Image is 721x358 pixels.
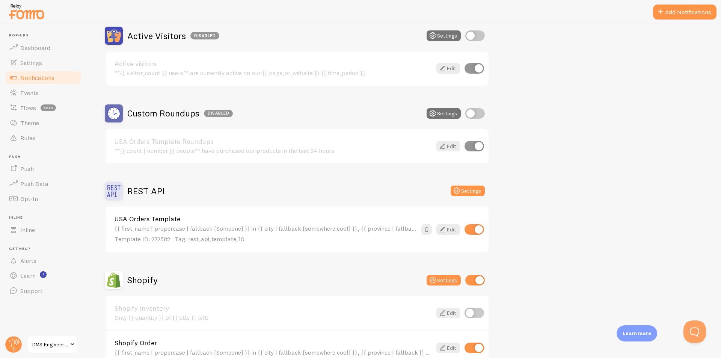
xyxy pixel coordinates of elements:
span: Theme [20,119,39,127]
svg: <p>Watch New Feature Tutorials!</p> [40,271,47,278]
a: USA Orders Template Roundups [115,138,432,145]
a: Active visitors [115,60,432,67]
a: Learn [5,268,82,283]
div: Disabled [204,110,233,117]
div: {{ first_name | propercase | fallback [Someone] }} in {{ city | fallback [somewhere cool] }}, {{ ... [115,225,417,243]
a: Inline [5,222,82,237]
span: beta [41,104,56,111]
span: Push [9,154,82,159]
a: Edit [436,224,460,235]
div: **{{ visitor_count }} users** are currently active on our {{ page_or_website }} {{ time_period }} [115,69,432,76]
span: Alerts [20,257,36,264]
span: DMS Engineering [32,340,68,349]
span: Opt-In [20,195,38,202]
span: Push [20,165,34,172]
p: Learn more [623,330,651,337]
img: fomo-relay-logo-orange.svg [8,2,45,21]
button: Settings [451,186,485,196]
button: Settings [427,30,461,41]
img: Active Visitors [105,27,123,45]
span: Rules [20,134,35,142]
a: Edit [436,343,460,353]
button: Settings [427,275,461,285]
iframe: Help Scout Beacon - Open [683,320,706,343]
span: Get Help [9,246,82,251]
h2: REST API [127,185,164,197]
a: Push Data [5,176,82,191]
a: Edit [436,141,460,151]
h2: Shopify [127,274,158,286]
div: **{{ count | number }} people** have purchased our products in the last 24 hours [115,147,432,154]
img: Custom Roundups [105,104,123,122]
span: Notifications [20,74,54,82]
span: Inline [9,215,82,220]
a: Shopify Inventory [115,305,432,312]
img: REST API [105,182,123,200]
div: {{ first_name | propercase | fallback [Someone] }} in {{ city | fallback [somewhere cool] }}, {{ ... [115,349,432,356]
a: Support [5,283,82,298]
span: Settings [20,59,42,66]
span: Dashboard [20,44,50,51]
a: Flows beta [5,100,82,115]
a: Rules [5,130,82,145]
span: Support [20,287,42,295]
a: Edit [436,63,460,74]
a: Settings [5,55,82,70]
h2: Custom Roundups [127,107,233,119]
span: Template ID: 272582 [115,235,170,243]
span: Inline [20,226,35,234]
a: Theme [5,115,82,130]
span: Events [20,89,39,97]
div: Learn more [617,325,657,341]
a: Shopify Order [115,340,432,346]
a: Events [5,85,82,100]
span: Pop-ups [9,33,82,38]
button: Settings [427,108,461,119]
a: Alerts [5,253,82,268]
h2: Active Visitors [127,30,219,42]
span: Tag: rest_api_template_10 [175,235,244,243]
a: Opt-In [5,191,82,206]
a: DMS Engineering [27,335,78,353]
a: Edit [436,308,460,318]
span: Flows [20,104,36,112]
div: Only {{ quantity }} of {{ title }} left! [115,314,432,321]
a: Notifications [5,70,82,85]
a: USA Orders Template [115,216,417,222]
span: Learn [20,272,36,279]
span: Push Data [20,180,48,187]
a: Push [5,161,82,176]
div: Disabled [190,32,219,39]
a: Dashboard [5,40,82,55]
img: Shopify [105,271,123,289]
